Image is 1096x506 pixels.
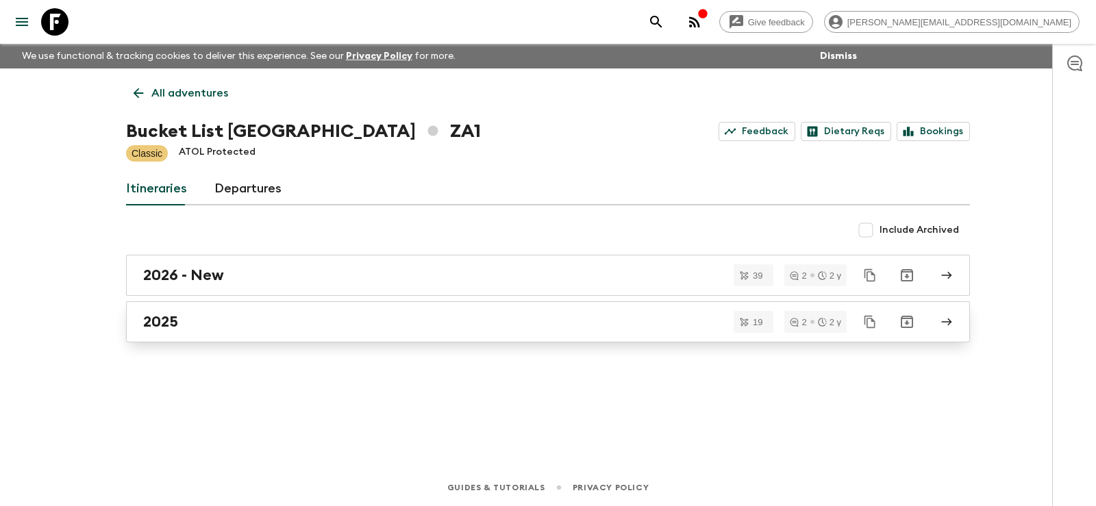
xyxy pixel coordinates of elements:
[801,122,891,141] a: Dietary Reqs
[719,11,813,33] a: Give feedback
[880,223,959,237] span: Include Archived
[126,301,970,342] a: 2025
[346,51,412,61] a: Privacy Policy
[719,122,795,141] a: Feedback
[840,17,1079,27] span: [PERSON_NAME][EMAIL_ADDRESS][DOMAIN_NAME]
[790,271,806,280] div: 2
[818,318,841,327] div: 2 y
[126,79,236,107] a: All adventures
[179,145,256,162] p: ATOL Protected
[893,308,921,336] button: Archive
[790,318,806,327] div: 2
[824,11,1080,33] div: [PERSON_NAME][EMAIL_ADDRESS][DOMAIN_NAME]
[573,480,649,495] a: Privacy Policy
[643,8,670,36] button: search adventures
[126,173,187,205] a: Itineraries
[740,17,812,27] span: Give feedback
[8,8,36,36] button: menu
[151,85,228,101] p: All adventures
[817,47,860,66] button: Dismiss
[143,313,178,331] h2: 2025
[893,262,921,289] button: Archive
[132,147,162,160] p: Classic
[16,44,461,68] p: We use functional & tracking cookies to deliver this experience. See our for more.
[858,263,882,288] button: Duplicate
[818,271,841,280] div: 2 y
[745,318,771,327] span: 19
[143,266,224,284] h2: 2026 - New
[897,122,970,141] a: Bookings
[126,118,481,145] h1: Bucket List [GEOGRAPHIC_DATA] ZA1
[447,480,545,495] a: Guides & Tutorials
[214,173,282,205] a: Departures
[126,255,970,296] a: 2026 - New
[858,309,882,334] button: Duplicate
[745,271,771,280] span: 39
